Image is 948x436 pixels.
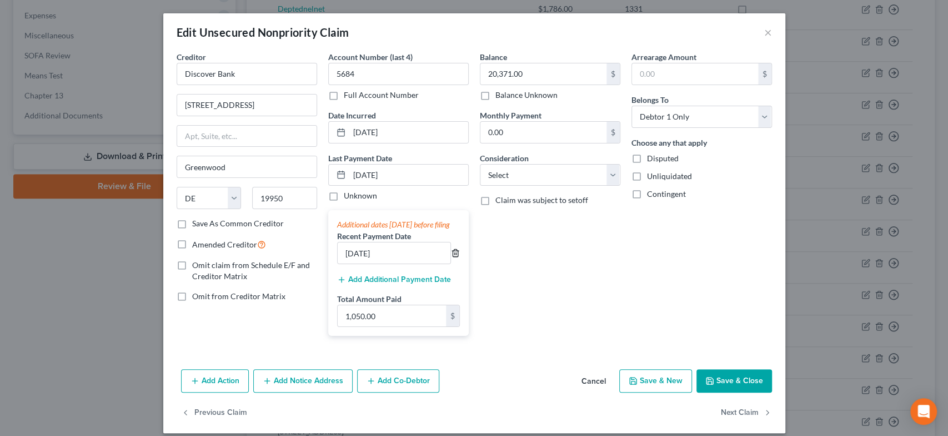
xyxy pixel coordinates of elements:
[480,122,606,143] input: 0.00
[631,51,696,63] label: Arrearage Amount
[446,305,459,326] div: $
[344,90,419,101] label: Full Account Number
[764,26,772,39] button: ×
[721,402,772,425] button: Next Claim
[758,63,771,85] div: $
[192,260,310,281] span: Omit claim from Schedule E/F and Creditor Matrix
[338,305,446,326] input: 0.00
[480,152,529,164] label: Consideration
[192,218,284,229] label: Save As Common Creditor
[647,189,686,199] span: Contingent
[177,156,317,177] input: Enter city...
[495,90,558,101] label: Balance Unknown
[344,190,377,201] label: Unknown
[573,370,615,393] button: Cancel
[480,63,606,85] input: 0.00
[328,63,469,85] input: XXXX
[253,369,353,393] button: Add Notice Address
[337,275,451,284] button: Add Additional Payment Date
[338,242,450,264] input: --
[495,195,588,205] span: Claim was subject to setoff
[480,110,541,121] label: Monthly Payment
[349,122,468,143] input: MM/DD/YYYY
[632,63,758,85] input: 0.00
[177,52,206,62] span: Creditor
[647,153,679,163] span: Disputed
[349,165,468,186] input: MM/DD/YYYY
[177,95,317,116] input: Enter address...
[337,293,402,305] label: Total Amount Paid
[328,152,392,164] label: Last Payment Date
[910,398,937,425] div: Open Intercom Messenger
[357,369,439,393] button: Add Co-Debtor
[181,402,247,425] button: Previous Claim
[192,291,285,301] span: Omit from Creditor Matrix
[631,95,669,105] span: Belongs To
[328,110,376,121] label: Date Incurred
[192,240,257,249] span: Amended Creditor
[177,24,349,40] div: Edit Unsecured Nonpriority Claim
[606,122,620,143] div: $
[696,369,772,393] button: Save & Close
[181,369,249,393] button: Add Action
[177,126,317,147] input: Apt, Suite, etc...
[252,187,317,209] input: Enter zip...
[328,51,413,63] label: Account Number (last 4)
[177,63,317,85] input: Search creditor by name...
[337,219,460,230] div: Additional dates [DATE] before filing
[337,230,411,242] label: Recent Payment Date
[480,51,507,63] label: Balance
[647,171,692,181] span: Unliquidated
[619,369,692,393] button: Save & New
[631,137,707,148] label: Choose any that apply
[606,63,620,85] div: $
